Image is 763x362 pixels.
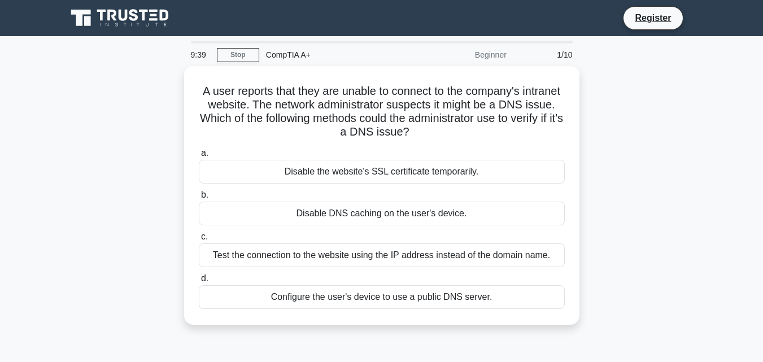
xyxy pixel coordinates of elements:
div: Disable DNS caching on the user's device. [199,202,565,225]
span: b. [201,190,208,199]
div: Configure the user's device to use a public DNS server. [199,285,565,309]
div: Test the connection to the website using the IP address instead of the domain name. [199,243,565,267]
a: Register [628,11,678,25]
span: d. [201,273,208,283]
span: c. [201,232,208,241]
span: a. [201,148,208,158]
div: 1/10 [513,43,579,66]
div: Beginner [415,43,513,66]
div: Disable the website's SSL certificate temporarily. [199,160,565,184]
a: Stop [217,48,259,62]
div: 9:39 [184,43,217,66]
h5: A user reports that they are unable to connect to the company's intranet website. The network adm... [198,84,566,139]
div: CompTIA A+ [259,43,415,66]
